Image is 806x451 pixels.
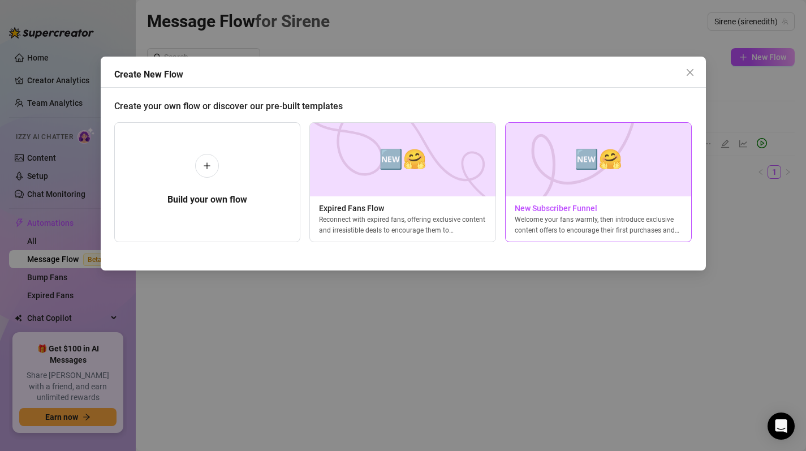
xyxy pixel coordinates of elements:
[379,144,426,174] span: 🆕🤗
[114,101,343,111] span: Create your own flow or discover our pre-built templates
[686,68,695,77] span: close
[768,413,795,440] div: Open Intercom Messenger
[310,214,495,235] div: Reconnect with expired fans, offering exclusive content and irresistible deals to encourage them ...
[575,144,622,174] span: 🆕🤗
[167,193,247,207] h5: Build your own flow
[506,202,691,214] span: New Subscriber Funnel
[310,202,495,214] span: Expired Fans Flow
[681,68,699,77] span: Close
[681,63,699,81] button: Close
[114,68,706,81] div: Create New Flow
[203,162,211,170] span: plus
[506,214,691,235] div: Welcome your fans warmly, then introduce exclusive content offers to encourage their first purcha...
